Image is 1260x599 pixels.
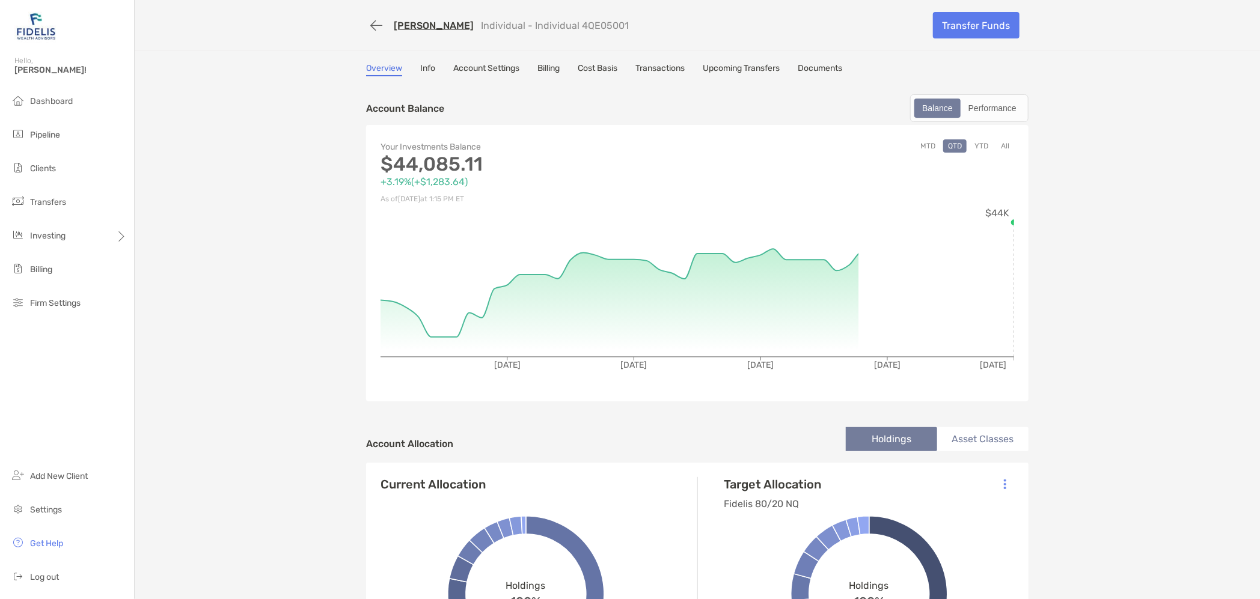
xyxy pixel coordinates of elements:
a: Upcoming Transfers [703,63,780,76]
img: pipeline icon [11,127,25,141]
tspan: [DATE] [621,360,647,370]
span: Pipeline [30,130,60,140]
h4: Current Allocation [381,477,486,491]
button: All [996,139,1014,153]
span: Settings [30,505,62,515]
a: Cost Basis [578,63,617,76]
p: $44,085.11 [381,157,697,172]
p: Your Investments Balance [381,139,697,154]
span: Investing [30,231,66,241]
span: Clients [30,163,56,174]
li: Holdings [846,427,937,451]
a: Info [420,63,435,76]
img: logout icon [11,569,25,583]
p: As of [DATE] at 1:15 PM ET [381,192,697,207]
img: Icon List Menu [1004,479,1006,490]
img: clients icon [11,160,25,175]
p: Fidelis 80/20 NQ [724,496,821,511]
span: Get Help [30,538,63,549]
div: segmented control [910,94,1029,122]
span: Dashboard [30,96,73,106]
li: Asset Classes [937,427,1029,451]
a: Documents [798,63,842,76]
tspan: [DATE] [980,360,1006,370]
button: QTD [943,139,967,153]
span: Holdings [849,580,889,591]
span: Firm Settings [30,298,81,308]
a: Billing [537,63,560,76]
a: Account Settings [453,63,519,76]
h4: Account Allocation [366,438,453,449]
img: add_new_client icon [11,468,25,482]
tspan: [DATE] [874,360,901,370]
tspan: $44K [985,207,1009,219]
p: +3.19% ( +$1,283.64 ) [381,174,697,189]
p: Account Balance [366,101,444,116]
tspan: [DATE] [494,360,521,370]
img: get-help icon [11,535,25,550]
a: Transfer Funds [933,12,1020,38]
img: Zoe Logo [14,5,58,48]
img: firm-settings icon [11,295,25,309]
p: Individual - Individual 4QE05001 [481,20,629,31]
h4: Target Allocation [724,477,821,491]
span: Transfers [30,197,66,207]
button: MTD [916,139,940,153]
span: Holdings [506,580,546,591]
a: [PERSON_NAME] [394,20,474,31]
img: investing icon [11,228,25,242]
tspan: [DATE] [747,360,774,370]
span: Add New Client [30,471,88,481]
button: YTD [970,139,993,153]
span: Log out [30,572,59,582]
span: [PERSON_NAME]! [14,65,127,75]
span: Billing [30,264,52,275]
img: transfers icon [11,194,25,208]
div: Balance [916,100,959,117]
a: Overview [366,63,402,76]
img: settings icon [11,502,25,516]
img: billing icon [11,261,25,276]
a: Transactions [635,63,685,76]
img: dashboard icon [11,93,25,108]
div: Performance [962,100,1023,117]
